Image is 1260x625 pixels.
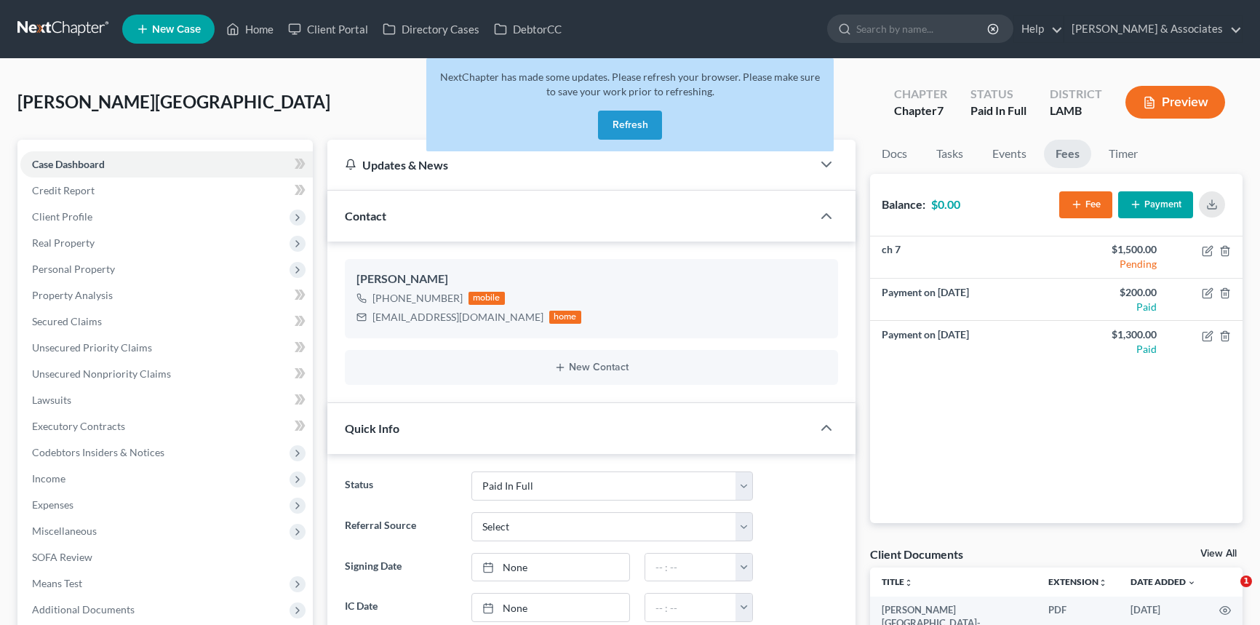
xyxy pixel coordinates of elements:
a: None [472,554,629,581]
input: -- : -- [645,554,737,581]
strong: $0.00 [931,197,960,211]
a: Executory Contracts [20,413,313,439]
span: Additional Documents [32,603,135,616]
a: Credit Report [20,178,313,204]
span: Unsecured Nonpriority Claims [32,367,171,380]
label: Signing Date [338,553,464,582]
a: Date Added expand_more [1131,576,1196,587]
a: Secured Claims [20,308,313,335]
button: New Contact [356,362,826,373]
a: SOFA Review [20,544,313,570]
a: Timer [1097,140,1149,168]
a: None [472,594,629,621]
span: Secured Claims [32,315,102,327]
span: Miscellaneous [32,525,97,537]
a: Property Analysis [20,282,313,308]
span: New Case [152,24,201,35]
div: $200.00 [1068,285,1157,300]
a: Titleunfold_more [882,576,913,587]
input: Search by name... [856,15,989,42]
button: Fee [1059,191,1112,218]
label: IC Date [338,593,464,622]
div: Status [970,86,1026,103]
td: Payment on [DATE] [870,279,1056,321]
strong: Balance: [882,197,925,211]
a: Unsecured Nonpriority Claims [20,361,313,387]
a: Unsecured Priority Claims [20,335,313,361]
div: home [549,311,581,324]
span: Executory Contracts [32,420,125,432]
div: mobile [468,292,505,305]
span: Client Profile [32,210,92,223]
span: Unsecured Priority Claims [32,341,152,354]
span: Real Property [32,236,95,249]
div: Chapter [894,86,947,103]
span: Means Test [32,577,82,589]
label: Referral Source [338,512,464,541]
div: Client Documents [870,546,963,562]
span: Contact [345,209,386,223]
a: Home [219,16,281,42]
div: $1,500.00 [1068,242,1157,257]
td: Payment on [DATE] [870,321,1056,363]
span: NextChapter has made some updates. Please refresh your browser. Please make sure to save your wor... [440,71,820,97]
div: District [1050,86,1102,103]
span: SOFA Review [32,551,92,563]
span: Personal Property [32,263,115,275]
span: Income [32,472,65,485]
span: [PERSON_NAME][GEOGRAPHIC_DATA] [17,91,330,112]
a: Case Dashboard [20,151,313,178]
a: Fees [1044,140,1091,168]
a: DebtorCC [487,16,569,42]
div: Pending [1068,257,1157,271]
div: Paid [1068,342,1157,357]
div: Updates & News [345,157,794,172]
span: Case Dashboard [32,158,105,170]
td: ch 7 [870,236,1056,279]
a: [PERSON_NAME] & Associates [1064,16,1242,42]
a: Lawsuits [20,387,313,413]
span: Property Analysis [32,289,113,301]
span: Lawsuits [32,394,71,406]
div: [EMAIL_ADDRESS][DOMAIN_NAME] [372,310,543,325]
i: expand_more [1187,578,1196,587]
div: $1,300.00 [1068,327,1157,342]
button: Preview [1125,86,1225,119]
span: Codebtors Insiders & Notices [32,446,164,458]
div: Chapter [894,103,947,119]
span: Credit Report [32,184,95,196]
iframe: Intercom live chat [1211,576,1245,610]
a: View All [1200,549,1237,559]
button: Refresh [598,111,662,140]
div: Paid In Full [970,103,1026,119]
a: Directory Cases [375,16,487,42]
span: Quick Info [345,421,399,435]
button: Payment [1118,191,1193,218]
a: Events [981,140,1038,168]
div: LAMB [1050,103,1102,119]
a: Help [1014,16,1063,42]
span: 1 [1240,576,1252,587]
div: [PERSON_NAME] [356,271,826,288]
a: Tasks [925,140,975,168]
a: Extensionunfold_more [1048,576,1107,587]
a: Docs [870,140,919,168]
span: Expenses [32,498,73,511]
label: Status [338,471,464,501]
div: [PHONE_NUMBER] [372,291,463,306]
i: unfold_more [904,578,913,587]
div: Paid [1068,300,1157,314]
span: 7 [937,103,944,117]
i: unfold_more [1098,578,1107,587]
a: Client Portal [281,16,375,42]
input: -- : -- [645,594,737,621]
